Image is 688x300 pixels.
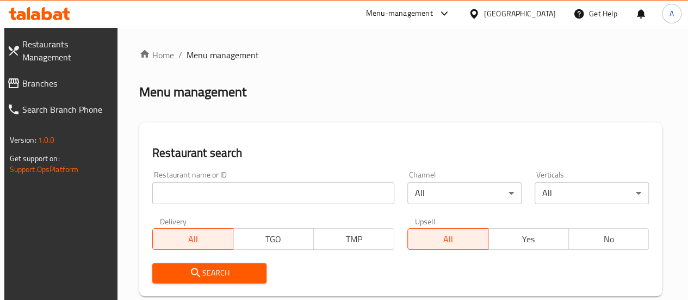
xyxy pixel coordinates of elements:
[10,162,79,176] a: Support.OpsPlatform
[22,77,110,90] span: Branches
[152,182,394,204] input: Search for restaurant name or ID..
[573,231,645,247] span: No
[139,48,662,62] nav: breadcrumb
[488,228,569,250] button: Yes
[38,133,55,147] span: 1.0.0
[160,217,187,225] label: Delivery
[366,7,433,20] div: Menu-management
[535,182,649,204] div: All
[313,228,394,250] button: TMP
[10,151,60,166] span: Get support on:
[493,231,565,247] span: Yes
[407,182,522,204] div: All
[152,228,233,250] button: All
[187,48,259,62] span: Menu management
[407,228,488,250] button: All
[157,231,229,247] span: All
[670,8,674,20] span: A
[139,48,174,62] a: Home
[22,103,110,116] span: Search Branch Phone
[161,266,258,280] span: Search
[233,228,314,250] button: TGO
[484,8,556,20] div: [GEOGRAPHIC_DATA]
[568,228,649,250] button: No
[152,263,266,283] button: Search
[10,133,36,147] span: Version:
[22,38,110,64] span: Restaurants Management
[318,231,390,247] span: TMP
[139,83,246,101] h2: Menu management
[178,48,182,62] li: /
[152,145,649,161] h2: Restaurant search
[412,231,484,247] span: All
[238,231,309,247] span: TGO
[415,217,435,225] label: Upsell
